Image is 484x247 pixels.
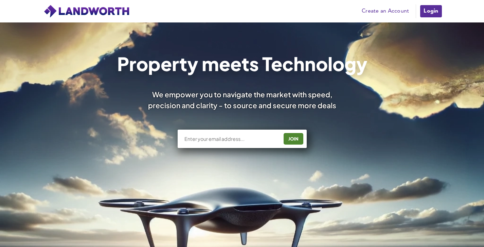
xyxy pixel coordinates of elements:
a: Create an Account [358,6,412,16]
div: JOIN [286,133,301,144]
a: Login [419,4,442,18]
h1: Property meets Technology [117,54,367,73]
button: JOIN [284,133,303,145]
input: Enter your email address... [184,135,279,142]
div: We empower you to navigate the market with speed, precision and clarity - to source and secure mo... [139,89,345,110]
